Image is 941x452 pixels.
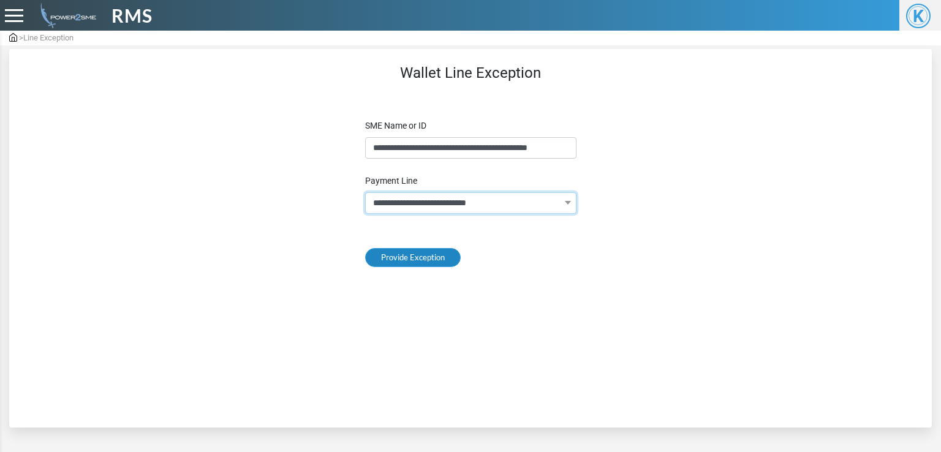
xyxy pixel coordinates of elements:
img: admin [36,3,96,28]
span: K [906,4,931,28]
span: Line Exception [23,33,74,42]
label: Payment Line [360,175,434,187]
img: admin [9,33,17,42]
label: SME Name or ID [360,119,434,132]
p: Wallet Line Exception [126,62,815,84]
button: Provide Exception [365,248,461,268]
span: RMS [111,2,153,29]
